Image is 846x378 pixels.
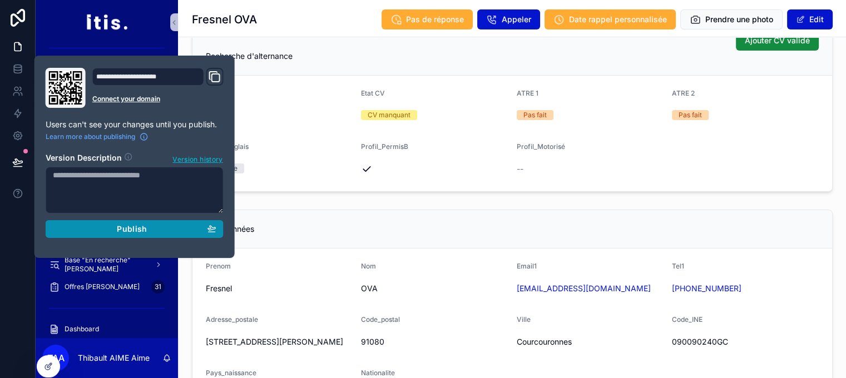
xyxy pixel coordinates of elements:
[42,319,171,339] a: Dashboard
[46,132,135,141] span: Learn more about publishing
[92,68,224,108] div: Domain and Custom Link
[42,277,171,297] a: Offres [PERSON_NAME]31
[46,119,224,130] p: Users can't see your changes until you publish.
[361,369,395,377] span: Nationalite
[679,110,702,120] div: Pas fait
[477,9,540,29] button: Appeler
[117,224,147,234] span: Publish
[206,369,256,377] span: Pays_naissance
[523,110,547,120] div: Pas fait
[787,9,833,29] button: Edit
[46,152,122,165] h2: Version Description
[92,94,224,103] a: Connect your domain
[368,110,410,120] div: CV manquant
[361,89,385,97] span: Etat CV
[745,35,810,46] span: Ajouter CV validé
[517,262,537,270] span: Email1
[42,255,171,275] a: Base "En recherche" [PERSON_NAME]
[361,336,508,347] span: 91080
[65,325,99,334] span: Dashboard
[705,14,773,25] span: Prendre une photo
[406,14,464,25] span: Pas de réponse
[517,315,531,324] span: Ville
[151,280,165,294] div: 31
[46,220,224,238] button: Publish
[192,12,257,27] h1: Fresnel OVA
[517,163,523,175] span: --
[65,256,146,273] span: Base "En recherche" [PERSON_NAME]
[517,336,664,347] span: Courcouronnes
[206,315,258,324] span: Adresse_postale
[672,262,684,270] span: Tel1
[78,352,150,364] p: Thibault AIME Aime
[206,283,353,294] span: Fresnel
[545,9,676,29] button: Date rappel personnalisée
[672,315,702,324] span: Code_INE
[680,9,783,29] button: Prendre une photo
[672,89,695,97] span: ATRE 2
[517,142,565,151] span: Profil_Motorisé
[206,336,353,347] span: [STREET_ADDRESS][PERSON_NAME]
[382,9,473,29] button: Pas de réponse
[517,89,538,97] span: ATRE 1
[569,14,667,25] span: Date rappel personnalisée
[36,44,178,338] div: scrollable content
[502,14,531,25] span: Appeler
[86,13,127,31] img: App logo
[361,262,376,270] span: Nom
[206,262,231,270] span: Prenom
[672,336,819,347] span: 090090240GC
[672,283,741,294] a: [PHONE_NUMBER]
[361,142,408,151] span: Profil_PermisB
[361,283,508,294] span: OVA
[736,31,819,51] button: Ajouter CV validé
[47,351,65,365] span: TAA
[517,283,651,294] a: [EMAIL_ADDRESS][DOMAIN_NAME]
[172,152,223,165] button: Version history
[65,282,140,291] span: Offres [PERSON_NAME]
[361,315,400,324] span: Code_postal
[46,132,149,141] a: Learn more about publishing
[206,51,293,61] span: Recherche d'alternance
[172,153,222,164] span: Version history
